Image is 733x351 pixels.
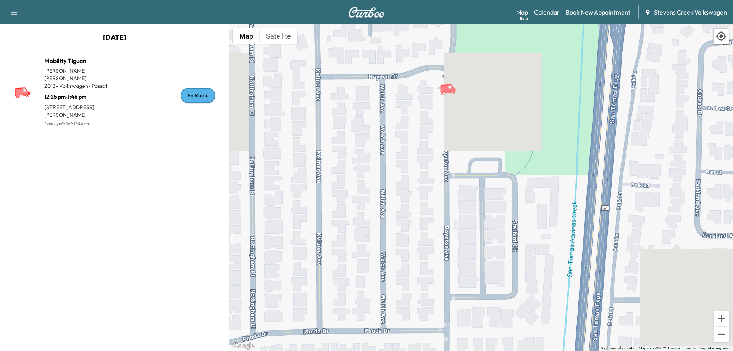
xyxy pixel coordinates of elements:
button: Show satellite imagery [260,28,297,44]
div: Beta [520,16,528,21]
div: Recenter map [713,28,729,44]
p: [PERSON_NAME] [PERSON_NAME] [44,67,115,82]
div: En Route [181,88,215,103]
img: Google [231,341,256,351]
span: Stevens Creek Volkswagen [654,8,727,17]
span: Map data ©2025 Google [639,346,680,350]
button: Keyboard shortcuts [601,346,634,351]
a: Report a map error [700,346,731,350]
gmp-advanced-marker: Mobility Tiguan [436,76,463,89]
button: Zoom out [714,327,729,342]
p: Last Updated: 11:44 am [44,119,115,129]
a: Terms (opens in new tab) [685,346,696,350]
a: Open this area in Google Maps (opens a new window) [231,341,256,351]
button: Zoom in [714,311,729,326]
p: [STREET_ADDRESS][PERSON_NAME] [44,100,115,119]
p: 12:25 pm - 1:46 pm [44,90,115,100]
img: Curbee Logo [348,7,385,18]
a: Calendar [534,8,560,17]
a: MapBeta [516,8,528,17]
p: 2013 - Volkswagen - Passat [44,82,115,90]
a: Book New Appointment [566,8,630,17]
h1: Mobility Tiguan [44,56,115,65]
button: Show street map [233,28,260,44]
